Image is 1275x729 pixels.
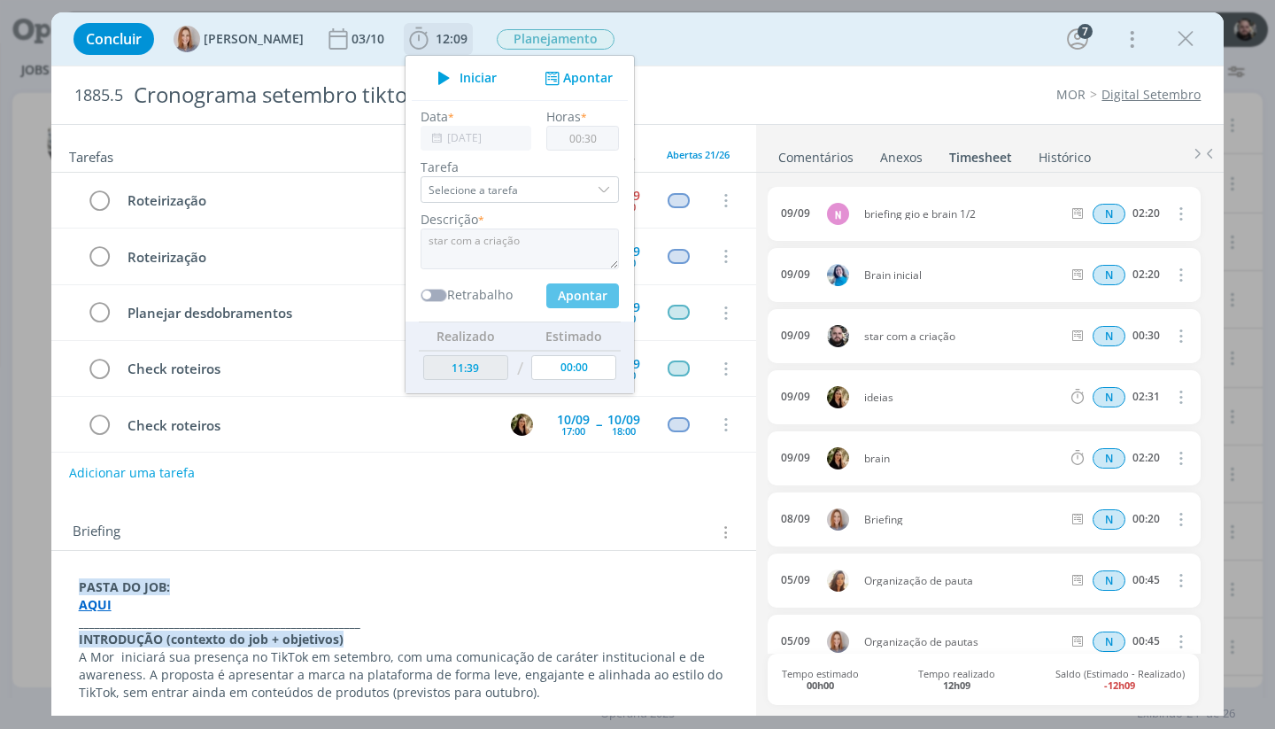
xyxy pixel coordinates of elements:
strong: INTRODUÇÃO (contexto do job + objetivos) [79,631,344,648]
img: V [827,570,849,592]
span: Tempo estimado [782,668,859,691]
div: 00:45 [1132,574,1160,586]
span: -- [596,418,601,430]
div: 02:31 [1132,391,1160,403]
b: 12h09 [943,679,970,692]
div: Horas normais [1093,570,1125,591]
img: C [511,414,533,436]
span: ideias [857,392,1069,403]
button: C [508,411,535,438]
span: 1885.5 [74,86,123,105]
div: Horas normais [1093,448,1125,469]
span: 12:09 [436,30,467,47]
div: Anexos [880,149,923,167]
span: Brain inicial [857,270,1069,281]
div: Check roteiros [120,358,495,380]
div: Horas normais [1093,326,1125,346]
strong: _____________________________________________________ [79,614,360,631]
span: Tarefas [69,144,113,166]
span: Briefing [857,515,1069,525]
a: Comentários [777,141,854,167]
div: 00:30 [1132,330,1160,342]
div: Planejar desdobramentos [120,302,495,324]
div: 09/09 [781,330,810,342]
div: 02:20 [1132,207,1160,220]
div: Roteirização [120,190,495,212]
img: C [827,386,849,408]
div: Roteirização [120,246,495,268]
div: 03/10 [352,33,388,45]
span: Planejamento [497,29,614,50]
label: Descrição [421,210,478,229]
span: Saldo (Estimado - Realizado) [1055,668,1185,691]
div: 09/09 [781,268,810,281]
span: N [1093,326,1125,346]
ul: 12:09 [405,55,635,394]
div: N [827,203,849,225]
div: 09/09 [781,391,810,403]
button: Iniciar [428,66,498,90]
div: 08/09 [781,513,810,525]
button: 7 [1063,25,1092,53]
img: A [827,508,849,531]
span: N [1093,265,1125,285]
div: 00:20 [1132,513,1160,525]
button: Apontar [546,283,619,308]
div: 00:45 [1132,635,1160,648]
span: N [1093,448,1125,469]
div: 05/09 [781,635,810,648]
span: Iniciar [460,72,497,84]
span: brain [857,454,1069,464]
div: Horas normais [1093,509,1125,530]
p: A Mor iniciará sua presença no TikTok em setembro, com uma comunicação de caráter institucional e... [79,648,730,702]
span: Abertas 21/26 [667,148,730,161]
div: 02:20 [1132,268,1160,281]
a: MOR [1056,86,1086,103]
input: Data [421,126,531,151]
b: -12h09 [1104,679,1135,692]
div: 7 [1078,24,1093,39]
div: Horas normais [1093,387,1125,407]
span: N [1093,387,1125,407]
span: N [1093,204,1125,224]
a: Histórico [1038,141,1092,167]
button: A[PERSON_NAME] [174,26,304,52]
button: Planejamento [496,28,615,50]
button: Concluir [73,23,154,55]
button: Adicionar uma tarefa [68,457,196,489]
label: Tarefa [421,158,619,176]
div: Check roteiros [120,415,495,437]
label: Retrabalho [447,285,513,304]
div: 09/09 [781,207,810,220]
div: Horas normais [1093,265,1125,285]
button: 12:09 [405,25,472,53]
img: C [827,447,849,469]
div: 02:20 [1132,452,1160,464]
img: E [827,264,849,286]
span: Organização de pauta [857,576,1069,586]
div: Horas normais [1093,204,1125,224]
img: A [174,26,200,52]
span: Briefing [73,521,120,544]
span: N [1093,570,1125,591]
span: star com a criação [857,331,1069,342]
button: Apontar [540,69,614,88]
label: Data [421,107,448,126]
div: dialog [51,12,1225,716]
div: 10/09 [557,414,590,426]
img: G [827,325,849,347]
a: AQUI [79,596,112,613]
div: Horas normais [1093,632,1125,652]
span: N [1093,509,1125,530]
div: 05/09 [781,574,810,586]
a: Digital Setembro [1101,86,1201,103]
label: Horas [546,107,581,126]
div: 18:00 [612,426,636,436]
td: / [512,351,527,387]
span: Concluir [86,32,142,46]
th: Estimado [527,322,621,350]
div: 09/09 [781,452,810,464]
div: 17:00 [561,426,585,436]
b: 00h00 [807,679,834,692]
